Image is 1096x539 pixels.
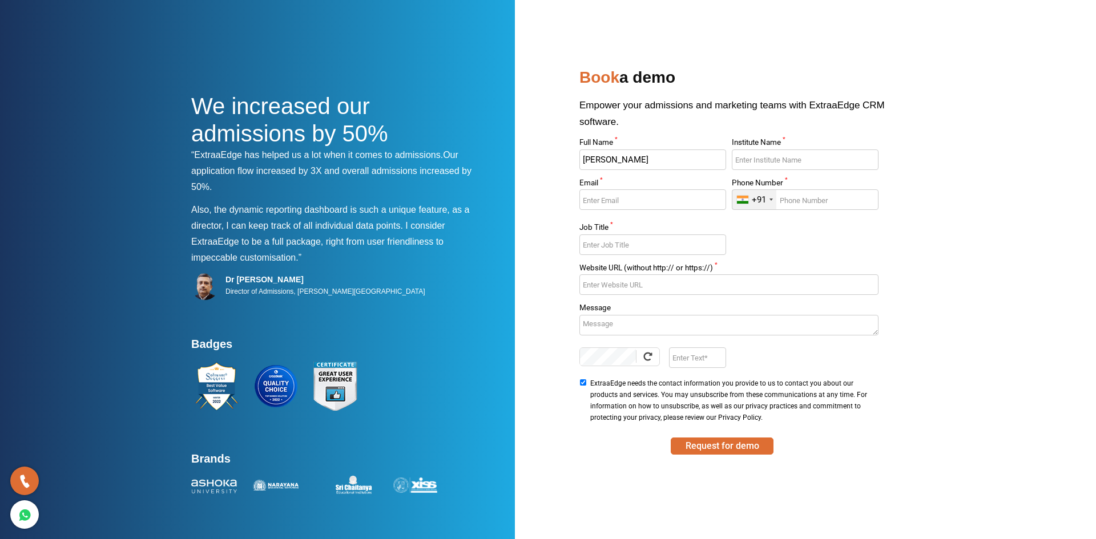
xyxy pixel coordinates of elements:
[732,149,878,170] input: Enter Institute Name
[579,97,905,139] p: Empower your admissions and marketing teams with ExtraaEdge CRM software.
[579,315,878,335] textarea: Message
[579,379,587,386] input: ExtraaEdge needs the contact information you provide to us to contact you about our products and ...
[732,189,878,210] input: Enter Phone Number
[732,190,776,209] div: India (भारत): +91
[579,64,905,97] h2: a demo
[191,452,482,472] h4: Brands
[225,285,425,298] p: Director of Admissions, [PERSON_NAME][GEOGRAPHIC_DATA]
[225,274,425,285] h5: Dr [PERSON_NAME]
[191,337,482,358] h4: Badges
[579,149,726,170] input: Enter Full Name
[191,94,388,146] span: We increased our admissions by 50%
[579,139,726,149] label: Full Name
[191,205,469,230] span: Also, the dynamic reporting dashboard is such a unique feature, as a director, I can keep track o...
[752,194,766,205] div: +91
[579,304,878,315] label: Message
[579,224,726,234] label: Job Title
[579,264,878,275] label: Website URL (without http:// or https://)
[579,189,726,210] input: Enter Email
[590,378,875,423] span: ExtraaEdge needs the contact information you provide to us to contact you about our products and ...
[671,437,773,455] button: SUBMIT
[579,234,726,255] input: Enter Job Title
[191,150,472,192] span: Our application flow increased by 3X and overall admissions increased by 50%.
[579,274,878,295] input: Enter Website URL
[579,179,726,190] label: Email
[191,221,445,262] span: I consider ExtraaEdge to be a full package, right from user friendliness to impeccable customisat...
[191,150,443,160] span: “ExtraaEdge has helped us a lot when it comes to admissions.
[669,347,726,368] input: Enter Text
[579,68,619,86] span: Book
[732,139,878,149] label: Institute Name
[732,179,878,190] label: Phone Number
